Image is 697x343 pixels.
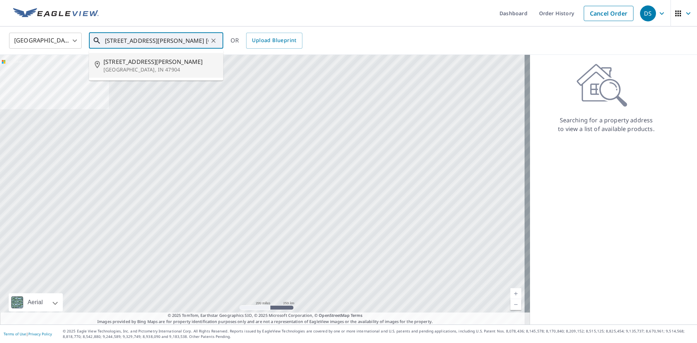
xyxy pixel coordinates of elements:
[103,66,217,73] p: [GEOGRAPHIC_DATA], IN 47904
[246,33,302,49] a: Upload Blueprint
[168,313,363,319] span: © 2025 TomTom, Earthstar Geographics SIO, © 2025 Microsoft Corporation, ©
[231,33,302,49] div: OR
[558,116,655,133] p: Searching for a property address to view a list of available products.
[351,313,363,318] a: Terms
[9,293,63,311] div: Aerial
[105,30,208,51] input: Search by address or latitude-longitude
[510,299,521,310] a: Current Level 5, Zoom Out
[4,331,26,336] a: Terms of Use
[4,332,52,336] p: |
[584,6,633,21] a: Cancel Order
[13,8,99,19] img: EV Logo
[25,293,45,311] div: Aerial
[319,313,349,318] a: OpenStreetMap
[9,30,82,51] div: [GEOGRAPHIC_DATA]
[510,288,521,299] a: Current Level 5, Zoom In
[640,5,656,21] div: DS
[103,57,217,66] span: [STREET_ADDRESS][PERSON_NAME]
[28,331,52,336] a: Privacy Policy
[63,328,693,339] p: © 2025 Eagle View Technologies, Inc. and Pictometry International Corp. All Rights Reserved. Repo...
[252,36,296,45] span: Upload Blueprint
[208,36,219,46] button: Clear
